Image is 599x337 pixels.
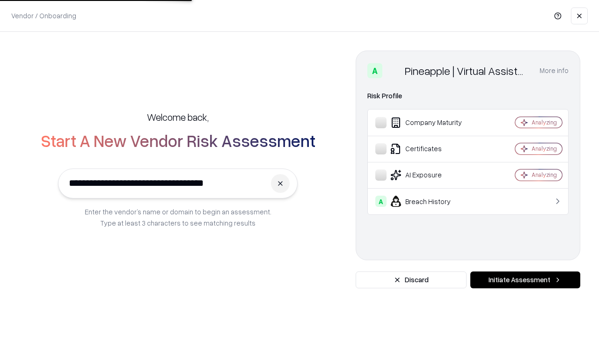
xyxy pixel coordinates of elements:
[470,271,580,288] button: Initiate Assessment
[532,171,557,179] div: Analyzing
[375,117,487,128] div: Company Maturity
[147,110,209,124] h5: Welcome back,
[367,63,382,78] div: A
[532,118,557,126] div: Analyzing
[356,271,467,288] button: Discard
[367,90,569,102] div: Risk Profile
[375,143,487,154] div: Certificates
[375,196,387,207] div: A
[540,62,569,79] button: More info
[386,63,401,78] img: Pineapple | Virtual Assistant Agency
[375,169,487,181] div: AI Exposure
[405,63,528,78] div: Pineapple | Virtual Assistant Agency
[11,11,76,21] p: Vendor / Onboarding
[41,131,315,150] h2: Start A New Vendor Risk Assessment
[375,196,487,207] div: Breach History
[85,206,271,228] p: Enter the vendor’s name or domain to begin an assessment. Type at least 3 characters to see match...
[532,145,557,153] div: Analyzing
